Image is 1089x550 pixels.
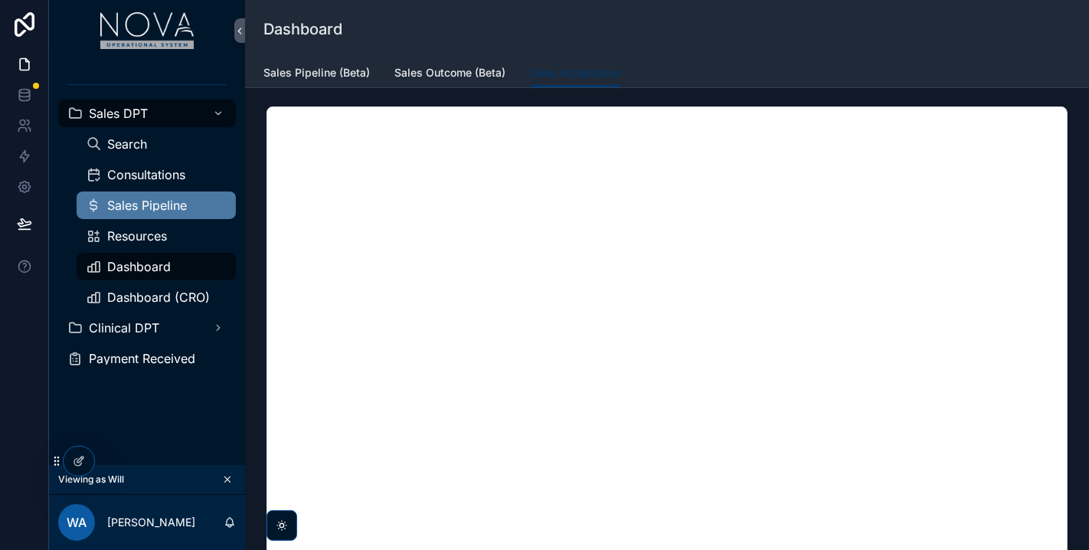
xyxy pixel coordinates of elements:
a: Search [77,130,236,158]
img: App logo [100,12,195,49]
a: Sales Pipeline [77,192,236,219]
span: Sales Pipeline (Beta) [263,65,370,80]
h1: Dashboard [263,18,342,40]
a: Sales DPT [58,100,236,127]
a: Consultations [77,161,236,188]
span: Case Acceptance [530,65,620,80]
span: Payment Received [89,352,195,365]
a: Case Acceptance [530,59,620,88]
div: scrollable content [49,61,245,392]
span: Search [107,138,147,150]
a: Dashboard (CRO) [77,283,236,311]
span: Viewing as Will [58,473,124,486]
span: WA [67,513,87,532]
span: Sales DPT [89,107,148,119]
span: Sales Pipeline [107,199,187,211]
a: Payment Received [58,345,236,372]
a: Clinical DPT [58,314,236,342]
a: Dashboard [77,253,236,280]
a: Resources [77,222,236,250]
span: Sales Outcome (Beta) [394,65,505,80]
a: Sales Outcome (Beta) [394,59,505,90]
span: Consultations [107,169,185,181]
p: [PERSON_NAME] [107,515,195,530]
span: Resources [107,230,167,242]
span: Dashboard [107,260,171,273]
a: Sales Pipeline (Beta) [263,59,370,90]
span: Dashboard (CRO) [107,291,210,303]
span: Clinical DPT [89,322,159,334]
